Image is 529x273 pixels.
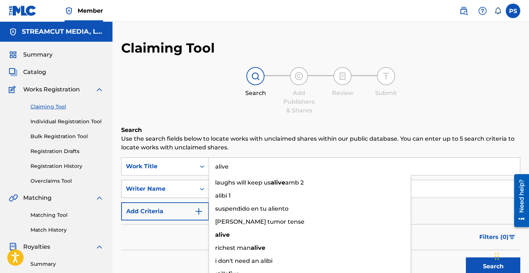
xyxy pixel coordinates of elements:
span: i don't need an alibi [215,257,272,264]
a: SummarySummary [9,50,53,59]
img: expand [95,243,104,251]
span: Member [78,7,103,15]
img: 9d2ae6d4665cec9f34b9.svg [194,207,203,216]
span: [PERSON_NAME] tumor tense [215,218,304,225]
div: Notifications [494,7,501,15]
a: Overclaims Tool [30,177,104,185]
h5: STREAMCUT MEDIA, LLC [22,28,104,36]
span: alibi 1 [215,192,231,199]
button: Add Criteria [121,202,209,220]
div: Review [324,89,361,98]
a: Individual Registration Tool [30,118,104,125]
div: Submit [368,89,404,98]
span: Works Registration [23,85,80,94]
a: Public Search [456,4,471,18]
img: step indicator icon for Review [338,72,347,80]
a: Matching Tool [30,211,104,219]
a: CatalogCatalog [9,68,46,76]
img: step indicator icon for Submit [382,72,390,80]
img: Top Rightsholder [65,7,73,15]
iframe: Chat Widget [493,238,529,273]
img: search [459,7,468,15]
a: Match History [30,226,104,234]
h6: Search [121,126,520,135]
a: Summary [30,260,104,268]
span: Filters ( 0 ) [479,233,509,241]
span: Catalog [23,68,46,76]
img: help [478,7,487,15]
strong: alive [215,231,230,238]
img: Accounts [9,28,17,36]
img: Catalog [9,68,17,76]
span: Summary [23,50,53,59]
img: step indicator icon for Add Publishers & Shares [295,72,303,80]
span: Matching [23,194,52,202]
strong: alive [251,244,265,251]
span: richest man [215,244,251,251]
img: step indicator icon for Search [251,72,260,80]
p: Use the search fields below to locate works with unclaimed shares within our public database. You... [121,135,520,152]
a: Claiming Tool [30,103,104,111]
img: expand [95,194,104,202]
iframe: Resource Center [509,171,529,230]
div: Writer Name [126,185,191,193]
img: Royalties [9,243,17,251]
a: Bulk Registration Tool [30,133,104,140]
a: Registration History [30,162,104,170]
div: Add Publishers & Shares [281,89,317,115]
span: suspendido en tu aliento [215,205,288,212]
img: Works Registration [9,85,18,94]
h2: Claiming Tool [121,40,215,56]
span: laughs will keep us [215,179,271,186]
a: Registration Drafts [30,148,104,155]
img: expand [95,85,104,94]
img: filter [509,235,515,239]
button: Filters (0) [475,228,520,246]
div: User Menu [506,4,520,18]
div: Drag [495,245,499,267]
img: Summary [9,50,17,59]
span: amb 2 [285,179,304,186]
div: Work Title [126,162,191,171]
strong: alive [271,179,285,186]
span: Royalties [23,243,50,251]
div: Search [237,89,274,98]
img: MLC Logo [9,5,37,16]
img: Matching [9,194,18,202]
div: Help [475,4,490,18]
